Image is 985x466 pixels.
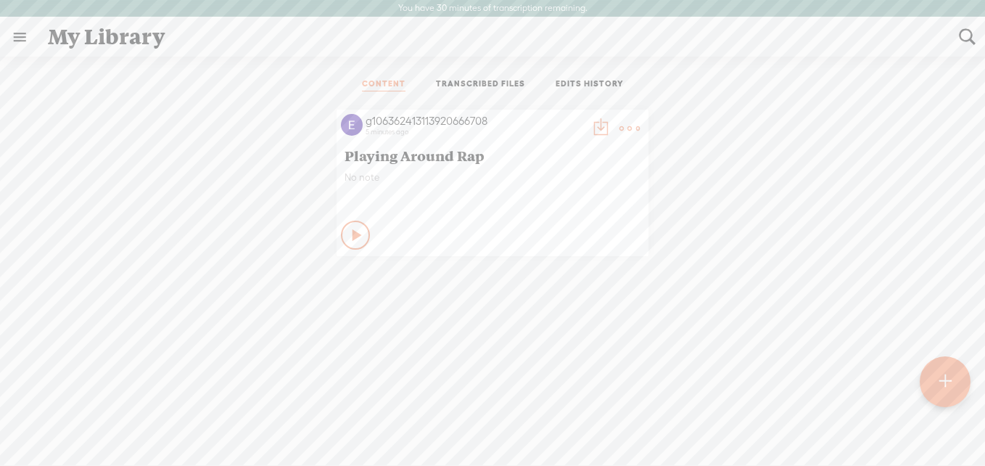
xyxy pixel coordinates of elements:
[398,3,588,15] label: You have 30 minutes of transcription remaining.
[38,18,949,56] div: My Library
[436,78,525,91] a: TRANSCRIBED FILES
[362,78,405,91] a: CONTENT
[345,147,640,164] span: Playing Around Rap
[366,128,583,136] div: 5 minutes ago
[341,114,363,136] img: http%3A%2F%2Fres.cloudinary.com%2Ftrebble-fm%2Fimage%2Fupload%2Fv1756066936%2Fcom.trebble.trebble...
[556,78,624,91] a: EDITS HISTORY
[366,114,583,128] div: g106362413113920666708
[345,171,640,184] span: No note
